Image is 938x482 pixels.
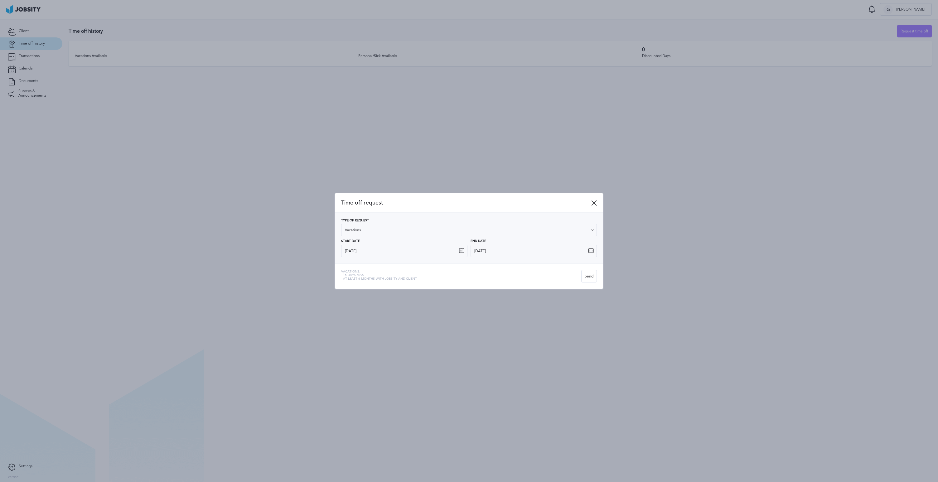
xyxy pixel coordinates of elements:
[581,270,597,282] button: Send
[471,239,486,243] span: End Date
[341,200,591,206] span: Time off request
[582,270,597,283] div: Send
[341,270,417,274] span: Vacations:
[341,239,360,243] span: Start Date
[341,277,417,281] span: - At least 6 months with jobsity and client
[341,219,369,223] span: Type of Request
[341,273,417,277] span: - 15 days max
